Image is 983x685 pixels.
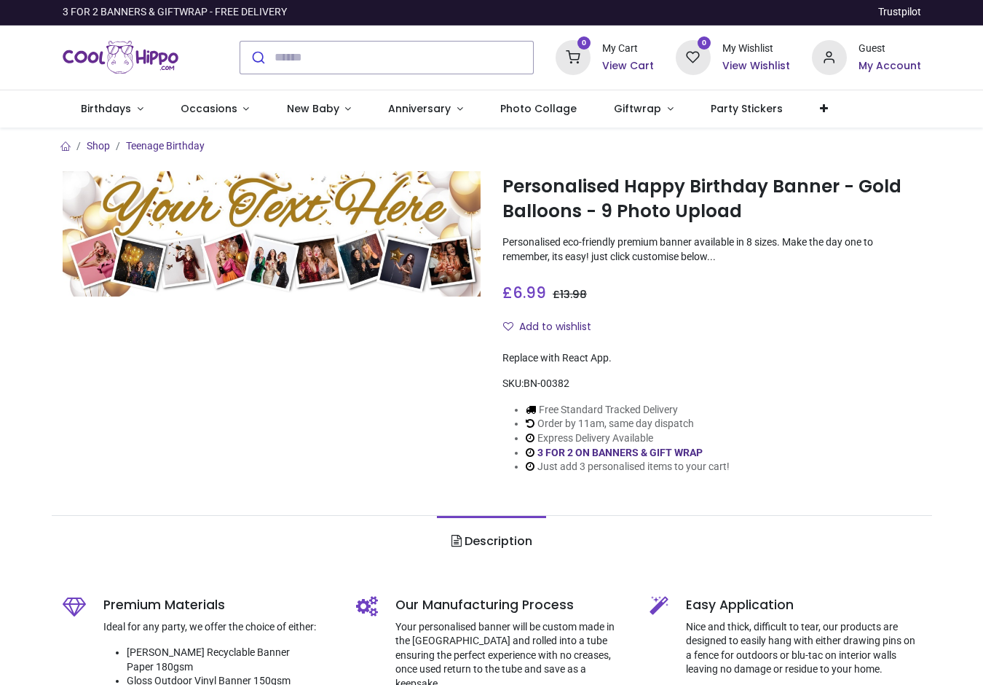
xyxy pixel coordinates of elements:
[63,37,179,78] a: Logo of Cool Hippo
[268,90,370,128] a: New Baby
[240,42,275,74] button: Submit
[878,5,921,20] a: Trustpilot
[526,431,730,446] li: Express Delivery Available
[87,140,110,152] a: Shop
[63,37,179,78] img: Cool Hippo
[181,101,237,116] span: Occasions
[103,596,334,614] h5: Premium Materials
[577,36,591,50] sup: 0
[103,620,334,635] p: Ideal for any party, we offer the choice of either:
[395,596,628,614] h5: Our Manufacturing Process
[596,90,692,128] a: Giftwrap
[388,101,451,116] span: Anniversary
[287,101,339,116] span: New Baby
[676,50,711,62] a: 0
[63,5,287,20] div: 3 FOR 2 BANNERS & GIFTWRAP - FREE DELIVERY
[686,596,921,614] h5: Easy Application
[524,377,569,389] span: BN-00382
[858,59,921,74] a: My Account
[63,90,162,128] a: Birthdays
[526,460,730,474] li: Just add 3 personalised items to your cart!
[502,315,604,340] button: Add to wishlistAdd to wishlist
[502,235,921,264] p: Personalised eco-friendly premium banner available in 8 sizes. Make the day one to remember, its ...
[602,42,654,56] div: My Cart
[553,287,587,302] span: £
[722,59,790,74] a: View Wishlist
[63,171,481,297] img: Personalised Happy Birthday Banner - Gold Balloons - 9 Photo Upload
[370,90,482,128] a: Anniversary
[556,50,591,62] a: 0
[858,42,921,56] div: Guest
[526,417,730,431] li: Order by 11am, same day dispatch
[686,620,921,677] p: Nice and thick, difficult to tear, our products are designed to easily hang with either drawing p...
[602,59,654,74] a: View Cart
[500,101,577,116] span: Photo Collage
[126,140,205,152] a: Teenage Birthday
[437,516,545,567] a: Description
[127,646,334,674] li: [PERSON_NAME] Recyclable Banner Paper 180gsm
[513,282,546,303] span: 6.99
[560,287,587,302] span: 13.98
[81,101,131,116] span: Birthdays
[614,101,661,116] span: Giftwrap
[537,447,703,458] a: 3 FOR 2 ON BANNERS & GIFT WRAP
[502,377,921,391] div: SKU:
[502,351,921,366] div: Replace with React App.
[526,403,730,418] li: Free Standard Tracked Delivery
[711,101,783,116] span: Party Stickers
[722,42,790,56] div: My Wishlist
[503,321,513,332] i: Add to wishlist
[162,90,268,128] a: Occasions
[502,174,921,224] h1: Personalised Happy Birthday Banner - Gold Balloons - 9 Photo Upload
[502,282,546,303] span: £
[698,36,711,50] sup: 0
